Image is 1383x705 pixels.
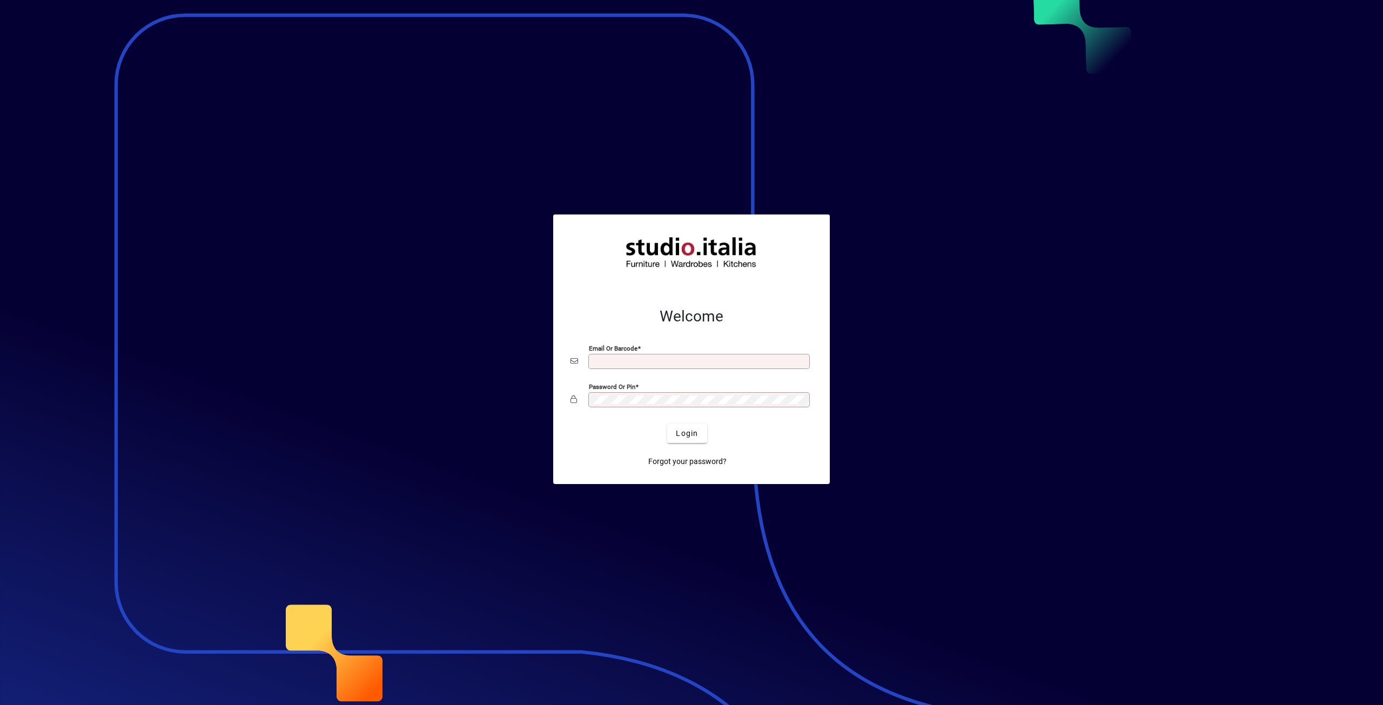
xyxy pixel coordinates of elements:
a: Forgot your password? [644,452,731,471]
mat-label: Password or Pin [589,383,635,391]
span: Login [676,428,698,439]
button: Login [667,424,707,443]
h2: Welcome [570,307,813,326]
span: Forgot your password? [648,456,727,467]
mat-label: Email or Barcode [589,345,637,352]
